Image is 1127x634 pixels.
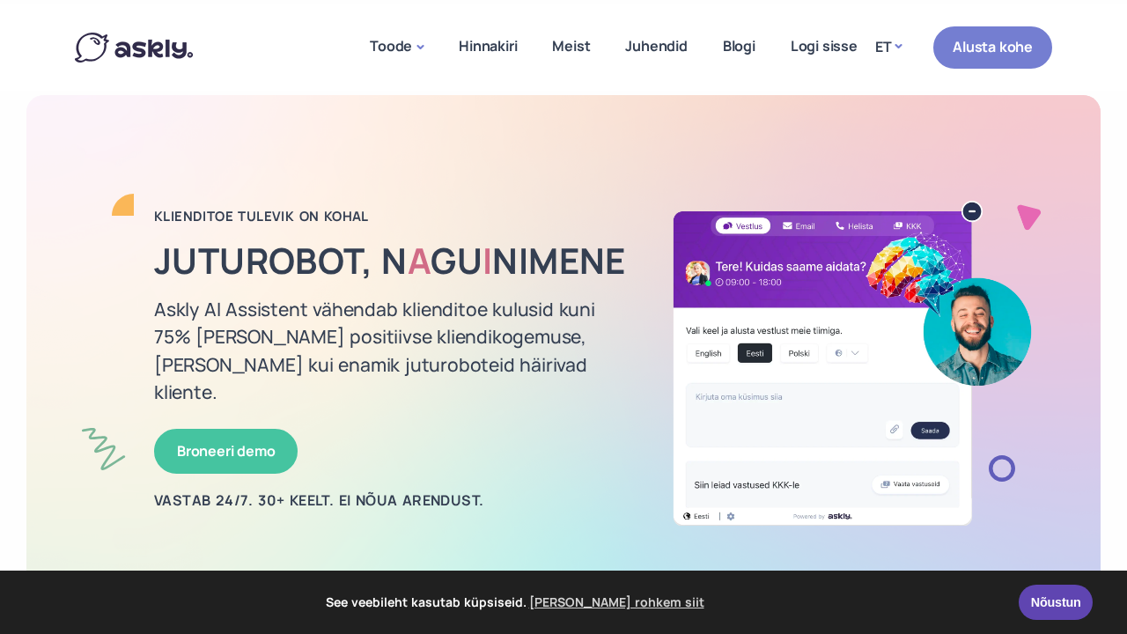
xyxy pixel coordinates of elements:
[352,4,441,91] a: Toode
[26,589,1006,616] span: See veebileht kasutab küpsiseid.
[154,239,630,283] h1: Juturobot, n gu nimene
[154,491,630,511] h2: Vastab 24/7. 30+ keelt. Ei nõua arendust.
[933,26,1052,68] a: Alusta kohe
[656,201,1048,526] img: Tehisintellekt
[154,429,298,474] a: Broneeri demo
[441,4,534,88] a: Hinnakiri
[154,208,630,225] h2: Klienditoe tulevik on kohal
[608,4,704,88] a: Juhendid
[75,33,193,63] img: Askly
[408,236,431,284] span: a
[875,34,902,60] a: ET
[705,4,773,88] a: Blogi
[1019,585,1093,620] a: Nõustun
[154,296,630,407] p: Askly AI Assistent vähendab klienditoe kulusid kuni 75% [PERSON_NAME] positiivse kliendikogemuse,...
[534,4,608,88] a: Meist
[527,589,707,616] a: learn more about cookies
[773,4,875,88] a: Logi sisse
[482,236,492,284] span: i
